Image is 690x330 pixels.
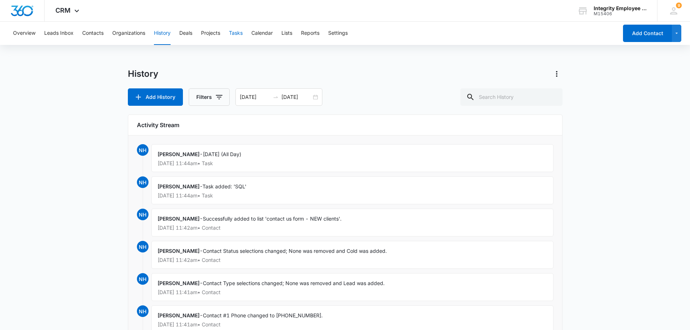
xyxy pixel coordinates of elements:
[82,22,104,45] button: Contacts
[158,258,547,263] p: [DATE] 11:42am • Contact
[151,273,553,301] div: -
[229,22,243,45] button: Tasks
[158,183,200,189] span: [PERSON_NAME]
[676,3,682,8] span: 9
[594,5,647,11] div: account name
[158,312,200,318] span: [PERSON_NAME]
[203,248,387,254] span: Contact Status selections changed; None was removed and Cold was added.
[137,176,149,188] span: NH
[158,280,200,286] span: [PERSON_NAME]
[301,22,319,45] button: Reports
[137,273,149,285] span: NH
[203,312,323,318] span: Contact #1 Phone changed to [PHONE_NUMBER].
[203,151,241,157] span: [DATE] (All Day)
[551,68,563,80] button: Actions
[251,22,273,45] button: Calendar
[202,183,246,189] span: Task added: 'SQL'
[137,144,149,156] span: NH
[151,176,553,204] div: -
[55,7,71,14] span: CRM
[112,22,145,45] button: Organizations
[137,209,149,220] span: NH
[328,22,348,45] button: Settings
[151,209,553,237] div: -
[158,248,200,254] span: [PERSON_NAME]
[460,88,563,106] input: Search History
[676,3,682,8] div: notifications count
[281,93,311,101] input: End date
[203,216,342,222] span: Successfully added to list 'contact us form - NEW clients'.
[137,241,149,252] span: NH
[281,22,292,45] button: Lists
[44,22,74,45] button: Leads Inbox
[203,280,385,286] span: Contact Type selections changed; None was removed and Lead was added.
[594,11,647,16] div: account id
[623,25,672,42] button: Add Contact
[158,322,547,327] p: [DATE] 11:41am • Contact
[137,305,149,317] span: NH
[154,22,171,45] button: History
[189,88,230,106] button: Filters
[158,290,547,295] p: [DATE] 11:41am • Contact
[128,68,158,79] h1: History
[273,94,279,100] span: swap-right
[158,193,547,198] p: [DATE] 11:44am • Task
[13,22,35,45] button: Overview
[158,151,200,157] span: [PERSON_NAME]
[137,121,553,129] h6: Activity Stream
[273,94,279,100] span: to
[158,216,200,222] span: [PERSON_NAME]
[201,22,220,45] button: Projects
[240,93,270,101] input: Start date
[158,161,547,166] p: [DATE] 11:44am • Task
[128,88,183,106] button: Add History
[151,144,553,172] div: -
[151,241,553,269] div: -
[158,225,547,230] p: [DATE] 11:42am • Contact
[179,22,192,45] button: Deals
